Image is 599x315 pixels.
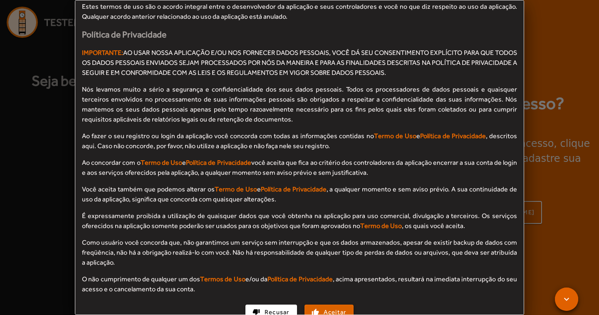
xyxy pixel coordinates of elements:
[82,158,517,178] p: Ao concordar com o e você aceita que fica ao critério dos controladores da aplicação encerrar a s...
[82,30,166,40] strong: Política de Privacidade
[82,274,517,294] p: O não cumprimento de qualquer um dos e/ou da , acima apresentados, resultará na imediata interrup...
[82,184,517,204] p: Você aceita também que podemos alterar os e , a qualquer momento e sem aviso prévio. A sua contin...
[82,48,517,78] p: AO USAR NOSSA APLICAÇÃO E/OU NOS FORNECER DADOS PESSOAIS, VOCÊ DÁ SEU CONSENTIMENTO EXPLÍCITO PAR...
[200,275,245,283] span: Termos de Uso
[141,159,182,166] span: Termo de Uso
[360,222,402,230] span: Termo de Uso
[82,49,123,57] span: IMPORTANTE:
[215,185,257,193] span: Termo de Uso
[374,132,416,140] span: Termo de Uso
[186,159,251,166] span: Política de Privacidade
[82,211,517,231] p: É expressamente proibida a utilização de quaisquer dados que você obtenha na aplicação para uso c...
[82,84,517,124] p: Nós levamos muito a sério a segurança e confidencialidade dos seus dados pessoais. Todos os proce...
[82,131,517,151] p: Ao fazer o seu registro ou login da aplicação você concorda com todas as informações contidas no ...
[261,185,327,193] span: Política de Privacidade
[267,275,333,283] span: Política de Privacidade
[420,132,486,140] span: Política de Privacidade
[82,238,517,268] p: Como usuário você concorda que, não garantimos um serviço sem interrupção e que os dados armazena...
[82,2,517,22] p: Estes termos de uso são o acordo integral entre o desenvolvedor da aplicação e seus controladores...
